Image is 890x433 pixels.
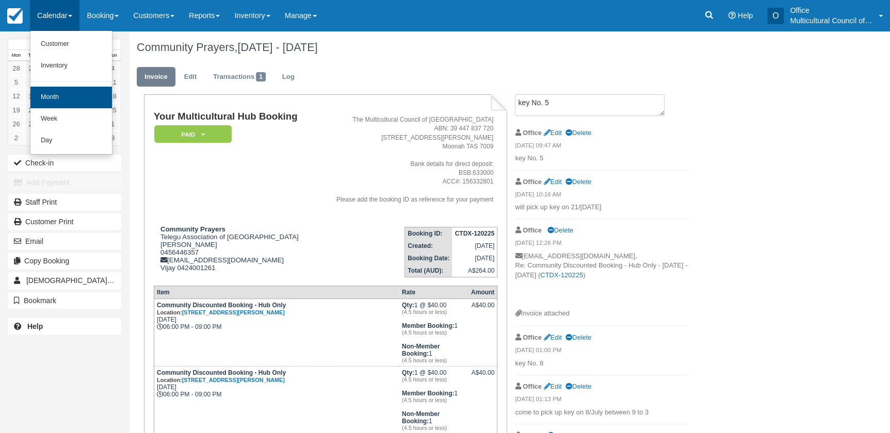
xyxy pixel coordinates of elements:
[30,55,112,77] a: Inventory
[405,252,452,264] th: Booking Date:
[154,111,314,122] h1: Your Multicultural Hub Booking
[105,61,121,75] a: 4
[105,103,121,117] a: 25
[565,178,591,186] a: Delete
[468,302,494,317] div: A$40.00
[8,318,121,335] a: Help
[515,346,689,357] em: [DATE] 01:00 PM
[154,125,232,143] em: Paid
[565,334,591,341] a: Delete
[105,89,121,103] a: 18
[399,286,465,298] th: Rate
[182,309,285,315] a: [STREET_ADDRESS][PERSON_NAME]
[452,240,497,252] td: [DATE]
[402,410,440,425] strong: Non-Member Booking
[30,31,112,155] ul: Calendar
[523,382,542,390] strong: Office
[515,203,689,212] p: will pick up key on 21/[DATE]
[402,369,414,376] strong: Qty
[154,298,399,366] td: [DATE] 06:00 PM - 09:00 PM
[402,376,463,382] em: (4.5 hours or less)
[790,15,872,26] p: Multicultural Council of [GEOGRAPHIC_DATA]
[256,72,266,81] span: 1
[523,129,542,137] strong: Office
[24,75,40,89] a: 6
[7,8,23,24] img: checkfront-main-nav-mini-logo.png
[182,377,285,383] a: [STREET_ADDRESS][PERSON_NAME]
[543,178,561,186] a: Edit
[157,369,286,384] strong: Community Discounted Booking - Hub Only
[137,41,789,54] h1: Community Prayers,
[8,50,24,61] th: Mon
[157,377,285,383] small: Location:
[515,239,689,250] em: [DATE] 12:26 PM
[154,286,399,298] th: Item
[160,225,225,233] strong: Community Prayers
[8,233,121,249] button: Email
[237,41,317,54] span: [DATE] - [DATE]
[402,425,463,431] em: (4.5 hours or less)
[452,264,497,277] td: A$264.00
[402,309,463,315] em: (4.5 hours or less)
[30,34,112,55] a: Customer
[8,75,24,89] a: 5
[405,240,452,252] th: Created:
[27,322,43,330] b: Help
[8,174,121,191] button: Add Payment
[540,271,583,279] a: CTDX-120225
[455,230,494,237] strong: CTDX-120225
[405,227,452,240] th: Booking ID:
[515,252,689,309] p: [EMAIL_ADDRESS][DOMAIN_NAME], Re: Community Discounted Booking - Hub Only - [DATE] - [DATE] ( )
[515,154,689,163] p: key No. 5
[515,309,689,319] div: Invoice attached
[543,334,561,341] a: Edit
[515,359,689,369] p: key No. 8
[402,390,454,397] strong: Member Booking
[402,322,454,329] strong: Member Booking
[24,131,40,145] a: 3
[515,190,689,202] em: [DATE] 10:16 AM
[176,67,204,87] a: Edit
[468,369,494,385] div: A$40.00
[452,252,497,264] td: [DATE]
[767,8,784,24] div: O
[523,334,542,341] strong: Office
[8,117,24,131] a: 26
[318,115,493,204] address: The Multicultural Council of [GEOGRAPHIC_DATA] ABN: 39 447 837 720 [STREET_ADDRESS][PERSON_NAME] ...
[8,292,121,309] button: Bookmark
[515,395,689,406] em: [DATE] 01:13 PM
[737,11,753,20] span: Help
[105,50,121,61] th: Sun
[405,264,452,277] th: Total (AUD):
[8,213,121,230] a: Customer Print
[790,5,872,15] p: Office
[565,382,591,390] a: Delete
[402,357,463,363] em: (4.5 hours or less)
[8,253,121,269] button: Copy Booking
[205,67,273,87] a: Transactions1
[24,50,40,61] th: Tue
[515,141,689,153] em: [DATE] 09:47 AM
[30,87,112,108] a: Month
[24,103,40,117] a: 20
[105,75,121,89] a: 11
[8,194,121,210] a: Staff Print
[399,298,465,366] td: 1 @ $40.00 1 1
[105,117,121,131] a: 1
[547,226,573,234] a: Delete
[8,61,24,75] a: 28
[8,272,121,289] a: [DEMOGRAPHIC_DATA] Society of [GEOGRAPHIC_DATA]
[24,61,40,75] a: 29
[543,129,561,137] a: Edit
[543,382,561,390] a: Edit
[274,67,302,87] a: Log
[24,117,40,131] a: 27
[8,103,24,117] a: 19
[154,125,228,144] a: Paid
[565,129,591,137] a: Delete
[465,286,497,298] th: Amount
[137,67,175,87] a: Invoice
[154,225,314,272] div: Telegu Association of [GEOGRAPHIC_DATA] [PERSON_NAME] 0456446357 [EMAIL_ADDRESS][DOMAIN_NAME] Vij...
[105,131,121,145] a: 8
[402,397,463,403] em: (4.5 hours or less)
